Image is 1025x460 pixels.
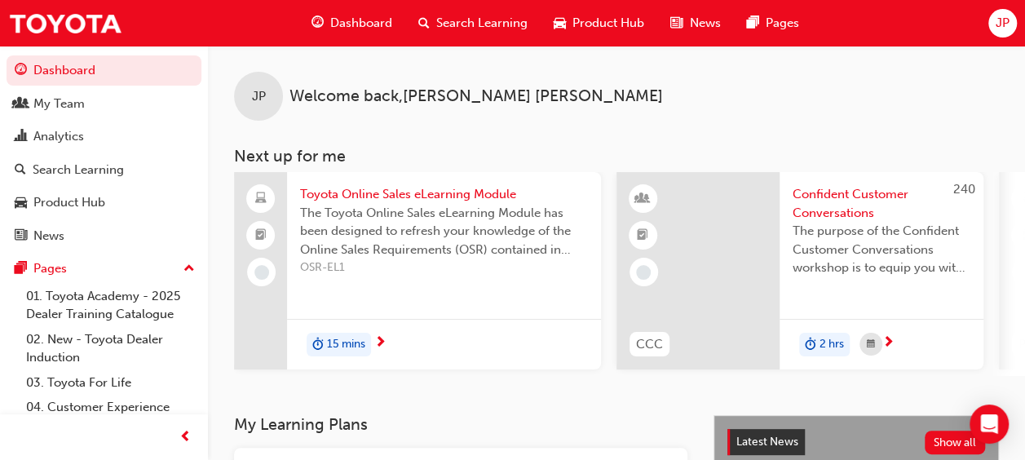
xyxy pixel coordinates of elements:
[15,196,27,210] span: car-icon
[374,336,387,351] span: next-icon
[234,172,601,369] a: Toyota Online Sales eLearning ModuleThe Toyota Online Sales eLearning Module has been designed to...
[15,262,27,276] span: pages-icon
[867,334,875,355] span: calendar-icon
[657,7,733,40] a: news-iconNews
[33,95,85,113] div: My Team
[7,254,201,284] button: Pages
[970,405,1009,444] div: Open Intercom Messenger
[988,9,1017,38] button: JP
[255,225,267,246] span: booktick-icon
[793,222,970,277] span: The purpose of the Confident Customer Conversations workshop is to equip you with tools to commun...
[7,52,201,254] button: DashboardMy TeamAnalyticsSearch LearningProduct HubNews
[15,130,27,144] span: chart-icon
[179,427,192,448] span: prev-icon
[746,13,758,33] span: pages-icon
[33,127,84,146] div: Analytics
[996,14,1010,33] span: JP
[300,185,588,204] span: Toyota Online Sales eLearning Module
[15,97,27,112] span: people-icon
[7,155,201,185] a: Search Learning
[436,14,528,33] span: Search Learning
[312,334,324,356] span: duration-icon
[727,429,985,455] a: Latest NewsShow all
[820,335,844,354] span: 2 hrs
[33,161,124,179] div: Search Learning
[298,7,405,40] a: guage-iconDashboard
[20,370,201,396] a: 03. Toyota For Life
[793,185,970,222] span: Confident Customer Conversations
[15,229,27,244] span: news-icon
[289,87,663,106] span: Welcome back , [PERSON_NAME] [PERSON_NAME]
[572,14,644,33] span: Product Hub
[255,188,267,210] span: laptop-icon
[8,5,122,42] img: Trak
[733,7,811,40] a: pages-iconPages
[311,13,324,33] span: guage-icon
[20,284,201,327] a: 01. Toyota Academy - 2025 Dealer Training Catalogue
[20,327,201,370] a: 02. New - Toyota Dealer Induction
[330,14,392,33] span: Dashboard
[254,265,269,280] span: learningRecordVerb_NONE-icon
[736,435,798,449] span: Latest News
[541,7,657,40] a: car-iconProduct Hub
[33,259,67,278] div: Pages
[637,188,648,210] span: learningResourceType_INSTRUCTOR_LED-icon
[637,225,648,246] span: booktick-icon
[15,64,27,78] span: guage-icon
[300,259,588,277] span: OSR-EL1
[252,87,266,106] span: JP
[616,172,983,369] a: 240CCCConfident Customer ConversationsThe purpose of the Confident Customer Conversations worksho...
[20,395,201,420] a: 04. Customer Experience
[953,182,975,197] span: 240
[7,188,201,218] a: Product Hub
[234,415,687,434] h3: My Learning Plans
[418,13,430,33] span: search-icon
[636,265,651,280] span: learningRecordVerb_NONE-icon
[925,431,986,454] button: Show all
[689,14,720,33] span: News
[405,7,541,40] a: search-iconSearch Learning
[7,122,201,152] a: Analytics
[33,227,64,245] div: News
[636,335,663,354] span: CCC
[765,14,798,33] span: Pages
[670,13,683,33] span: news-icon
[7,89,201,119] a: My Team
[15,163,26,178] span: search-icon
[327,335,365,354] span: 15 mins
[882,336,895,351] span: next-icon
[7,221,201,251] a: News
[805,334,816,356] span: duration-icon
[7,55,201,86] a: Dashboard
[33,193,105,212] div: Product Hub
[208,147,1025,166] h3: Next up for me
[554,13,566,33] span: car-icon
[183,259,195,280] span: up-icon
[300,204,588,259] span: The Toyota Online Sales eLearning Module has been designed to refresh your knowledge of the Onlin...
